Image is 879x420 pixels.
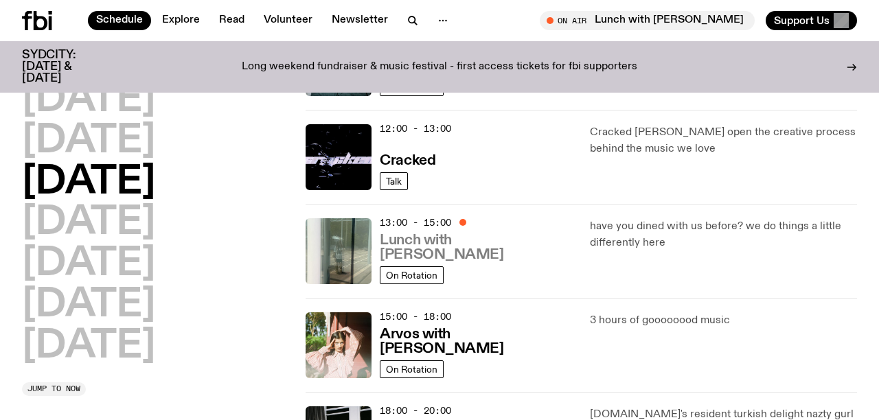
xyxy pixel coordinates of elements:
a: Lunch with [PERSON_NAME] [380,231,573,262]
button: On AirLunch with [PERSON_NAME] [540,11,755,30]
img: Logo for Podcast Cracked. Black background, with white writing, with glass smashing graphics [306,124,372,190]
button: [DATE] [22,286,155,325]
button: [DATE] [22,245,155,283]
h3: Lunch with [PERSON_NAME] [380,233,573,262]
button: [DATE] [22,204,155,242]
img: Maleeka stands outside on a balcony. She is looking at the camera with a serious expression, and ... [306,312,372,378]
button: Support Us [766,11,857,30]
a: On Rotation [380,266,444,284]
h3: Cracked [380,154,435,168]
span: 13:00 - 15:00 [380,216,451,229]
button: [DATE] [22,163,155,202]
span: 12:00 - 13:00 [380,122,451,135]
h3: Arvos with [PERSON_NAME] [380,327,573,356]
h3: SYDCITY: [DATE] & [DATE] [22,49,110,84]
a: Newsletter [323,11,396,30]
span: Jump to now [27,385,80,393]
a: Cracked [380,151,435,168]
button: [DATE] [22,81,155,119]
p: Long weekend fundraiser & music festival - first access tickets for fbi supporters [242,61,637,73]
span: On Rotation [386,364,437,374]
p: have you dined with us before? we do things a little differently here [590,218,857,251]
a: Talk [380,172,408,190]
a: Read [211,11,253,30]
span: 15:00 - 18:00 [380,310,451,323]
a: On Rotation [380,360,444,378]
span: Support Us [774,14,830,27]
span: On Rotation [386,270,437,280]
p: Cracked [PERSON_NAME] open the creative process behind the music we love [590,124,857,157]
p: 3 hours of goooooood music [590,312,857,329]
button: [DATE] [22,327,155,366]
button: [DATE] [22,122,155,161]
a: Explore [154,11,208,30]
span: Talk [386,176,402,186]
button: Jump to now [22,382,86,396]
span: 18:00 - 20:00 [380,404,451,417]
a: Volunteer [255,11,321,30]
a: Schedule [88,11,151,30]
a: Arvos with [PERSON_NAME] [380,325,573,356]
